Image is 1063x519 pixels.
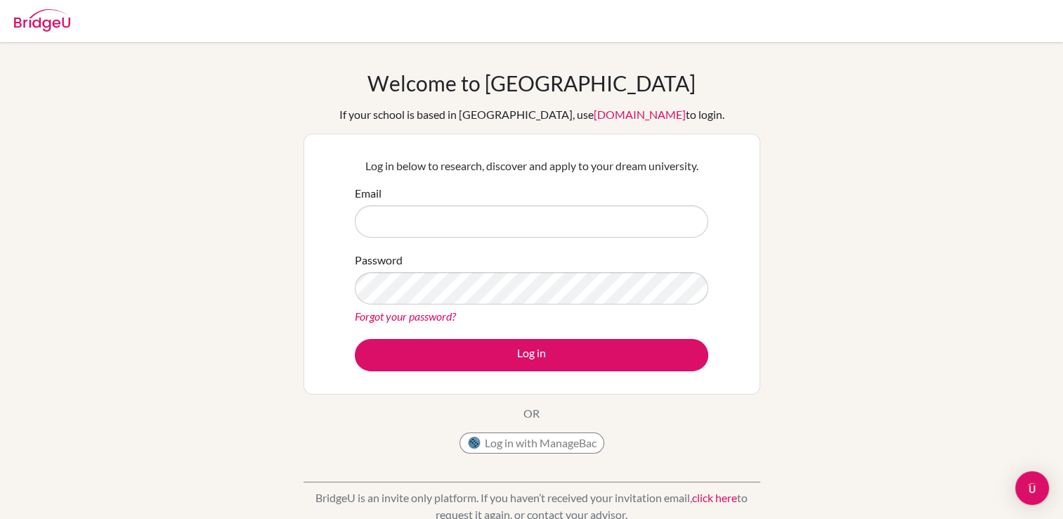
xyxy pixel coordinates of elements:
[355,158,708,174] p: Log in below to research, discover and apply to your dream university.
[367,70,696,96] h1: Welcome to [GEOGRAPHIC_DATA]
[14,9,70,32] img: Bridge-U
[523,405,540,422] p: OR
[692,491,737,504] a: click here
[1015,471,1049,505] div: Open Intercom Messenger
[594,108,686,121] a: [DOMAIN_NAME]
[339,106,724,123] div: If your school is based in [GEOGRAPHIC_DATA], use to login.
[355,309,456,323] a: Forgot your password?
[459,432,604,454] button: Log in with ManageBac
[355,252,403,269] label: Password
[355,339,708,371] button: Log in
[355,185,381,202] label: Email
